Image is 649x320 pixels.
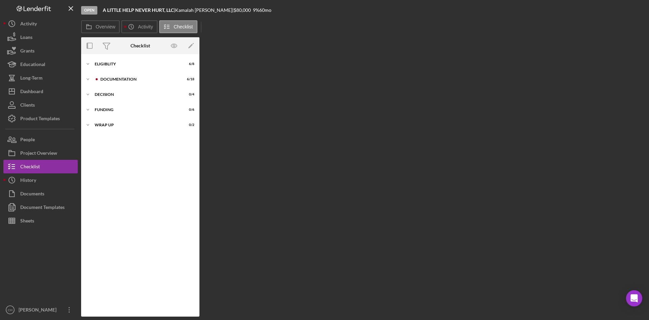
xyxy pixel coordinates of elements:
[20,30,32,46] div: Loans
[3,160,78,173] button: Checklist
[100,77,177,81] div: Documentation
[182,92,194,97] div: 0 / 4
[3,200,78,214] button: Document Templates
[121,20,157,33] button: Activity
[103,7,175,13] div: |
[17,303,61,318] div: [PERSON_NAME]
[81,6,97,15] div: Open
[3,133,78,146] button: People
[20,85,43,100] div: Dashboard
[20,146,57,162] div: Project Overview
[626,290,642,306] div: Open Intercom Messenger
[3,71,78,85] button: Long-Term
[234,7,251,13] span: $80,000
[3,30,78,44] button: Loans
[96,24,115,29] label: Overview
[20,187,44,202] div: Documents
[20,44,34,59] div: Grants
[20,71,43,86] div: Long-Term
[159,20,197,33] button: Checklist
[182,77,194,81] div: 6 / 18
[174,24,193,29] label: Checklist
[20,17,37,32] div: Activity
[175,7,234,13] div: Kamalah [PERSON_NAME] |
[20,112,60,127] div: Product Templates
[3,214,78,228] button: Sheets
[3,187,78,200] button: Documents
[95,108,177,112] div: Funding
[95,123,177,127] div: Wrap up
[103,7,174,13] b: A LITTLE HELP NEVER HURT, LLC
[130,43,150,48] div: Checklist
[3,85,78,98] button: Dashboard
[20,214,34,229] div: Sheets
[3,112,78,125] button: Product Templates
[20,58,45,73] div: Educational
[95,62,177,66] div: Eligiblity
[95,92,177,97] div: Decision
[3,58,78,71] button: Educational
[3,44,78,58] button: Grants
[20,160,40,175] div: Checklist
[3,146,78,160] button: Project Overview
[8,308,13,312] text: CH
[3,173,78,187] button: History
[20,173,36,189] div: History
[253,7,259,13] div: 9 %
[259,7,271,13] div: 60 mo
[3,98,78,112] button: Clients
[20,200,65,216] div: Document Templates
[20,133,35,148] div: People
[81,20,120,33] button: Overview
[3,17,78,30] button: Activity
[182,108,194,112] div: 0 / 6
[20,98,35,113] div: Clients
[138,24,153,29] label: Activity
[3,303,78,317] button: CH[PERSON_NAME]
[182,123,194,127] div: 0 / 2
[182,62,194,66] div: 6 / 8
